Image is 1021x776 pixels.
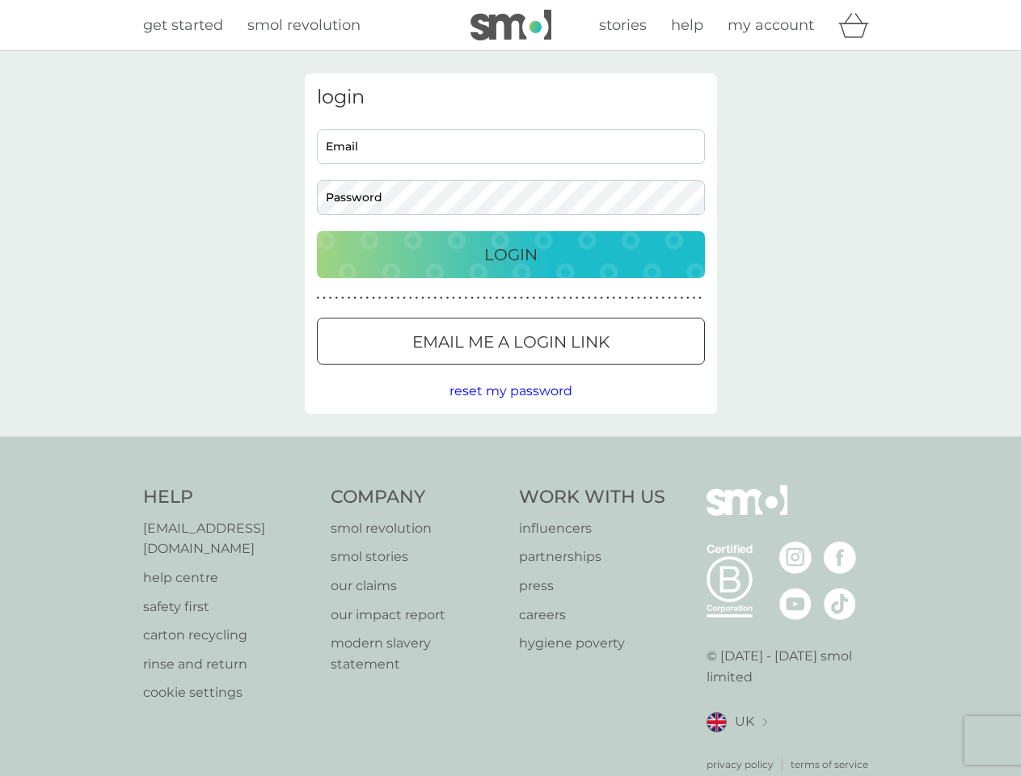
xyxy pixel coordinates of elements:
[519,633,665,654] a: hygiene poverty
[331,633,503,674] p: modern slavery statement
[372,294,375,302] p: ●
[680,294,683,302] p: ●
[390,294,394,302] p: ●
[606,294,610,302] p: ●
[569,294,572,302] p: ●
[143,567,315,588] a: help centre
[331,605,503,626] a: our impact report
[581,294,584,302] p: ●
[671,14,703,37] a: help
[599,16,647,34] span: stories
[449,383,572,399] span: reset my password
[625,294,628,302] p: ●
[779,588,812,620] img: visit the smol Youtube page
[329,294,332,302] p: ●
[409,294,412,302] p: ●
[618,294,622,302] p: ●
[412,329,610,355] p: Email me a login link
[656,294,659,302] p: ●
[707,485,787,540] img: smol
[520,294,523,302] p: ●
[671,16,703,34] span: help
[519,546,665,567] a: partnerships
[791,757,868,772] a: terms of service
[668,294,671,302] p: ●
[674,294,677,302] p: ●
[465,294,468,302] p: ●
[662,294,665,302] p: ●
[519,518,665,539] a: influencers
[397,294,400,302] p: ●
[735,711,754,732] span: UK
[594,294,597,302] p: ●
[440,294,443,302] p: ●
[353,294,357,302] p: ●
[477,294,480,302] p: ●
[519,576,665,597] a: press
[317,231,705,278] button: Login
[331,546,503,567] a: smol stories
[143,485,315,510] h4: Help
[452,294,455,302] p: ●
[449,381,572,402] button: reset my password
[779,542,812,574] img: visit the smol Instagram page
[838,9,879,41] div: basket
[484,242,538,268] p: Login
[470,294,474,302] p: ●
[143,625,315,646] a: carton recycling
[728,14,814,37] a: my account
[637,294,640,302] p: ●
[613,294,616,302] p: ●
[331,518,503,539] a: smol revolution
[403,294,406,302] p: ●
[331,576,503,597] a: our claims
[143,16,223,34] span: get started
[496,294,499,302] p: ●
[698,294,702,302] p: ●
[557,294,560,302] p: ●
[643,294,647,302] p: ●
[686,294,690,302] p: ●
[446,294,449,302] p: ●
[576,294,579,302] p: ●
[317,86,705,109] h3: login
[588,294,591,302] p: ●
[143,518,315,559] a: [EMAIL_ADDRESS][DOMAIN_NAME]
[514,294,517,302] p: ●
[824,542,856,574] img: visit the smol Facebook page
[247,14,361,37] a: smol revolution
[348,294,351,302] p: ●
[707,712,727,732] img: UK flag
[433,294,437,302] p: ●
[508,294,511,302] p: ●
[600,294,603,302] p: ●
[693,294,696,302] p: ●
[331,485,503,510] h4: Company
[428,294,431,302] p: ●
[378,294,382,302] p: ●
[519,605,665,626] a: careers
[519,485,665,510] h4: Work With Us
[143,682,315,703] a: cookie settings
[317,318,705,365] button: Email me a login link
[551,294,554,302] p: ●
[728,16,814,34] span: my account
[470,10,551,40] img: smol
[707,757,774,772] a: privacy policy
[421,294,424,302] p: ●
[317,294,320,302] p: ●
[458,294,462,302] p: ●
[143,597,315,618] p: safety first
[143,654,315,675] p: rinse and return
